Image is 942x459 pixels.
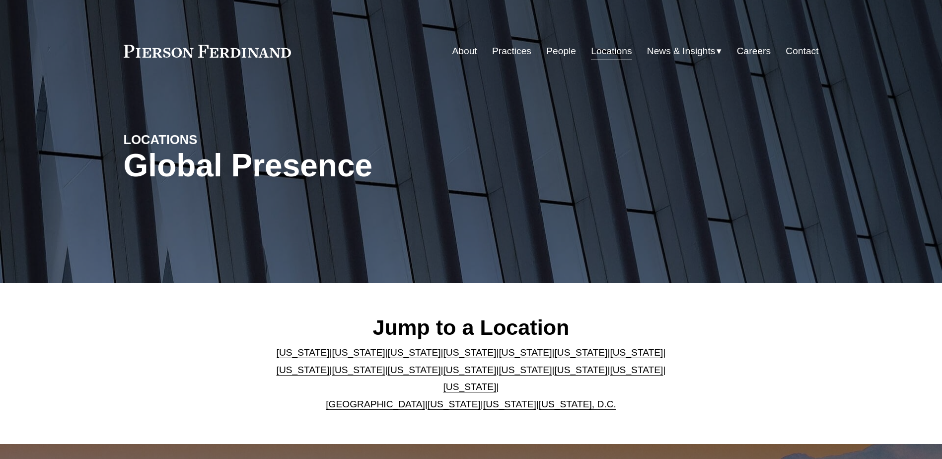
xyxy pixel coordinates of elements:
h4: LOCATIONS [124,132,297,148]
a: [US_STATE] [388,347,441,358]
a: [US_STATE] [277,365,330,375]
a: [GEOGRAPHIC_DATA] [326,399,425,409]
a: [US_STATE] [443,347,497,358]
p: | | | | | | | | | | | | | | | | | | [268,344,674,413]
a: [US_STATE] [388,365,441,375]
a: [US_STATE] [610,365,663,375]
h2: Jump to a Location [268,314,674,340]
a: [US_STATE], D.C. [539,399,616,409]
h1: Global Presence [124,148,587,184]
a: [US_STATE] [443,365,497,375]
a: [US_STATE] [554,347,607,358]
a: Contact [786,42,818,61]
a: [US_STATE] [428,399,481,409]
a: folder dropdown [647,42,722,61]
a: [US_STATE] [332,365,385,375]
a: Locations [591,42,632,61]
a: [US_STATE] [499,365,552,375]
span: News & Insights [647,43,716,60]
a: Careers [737,42,771,61]
a: [US_STATE] [483,399,536,409]
a: [US_STATE] [499,347,552,358]
a: Practices [492,42,531,61]
a: [US_STATE] [443,382,497,392]
a: People [546,42,576,61]
a: [US_STATE] [332,347,385,358]
a: [US_STATE] [610,347,663,358]
a: [US_STATE] [554,365,607,375]
a: [US_STATE] [277,347,330,358]
a: About [452,42,477,61]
